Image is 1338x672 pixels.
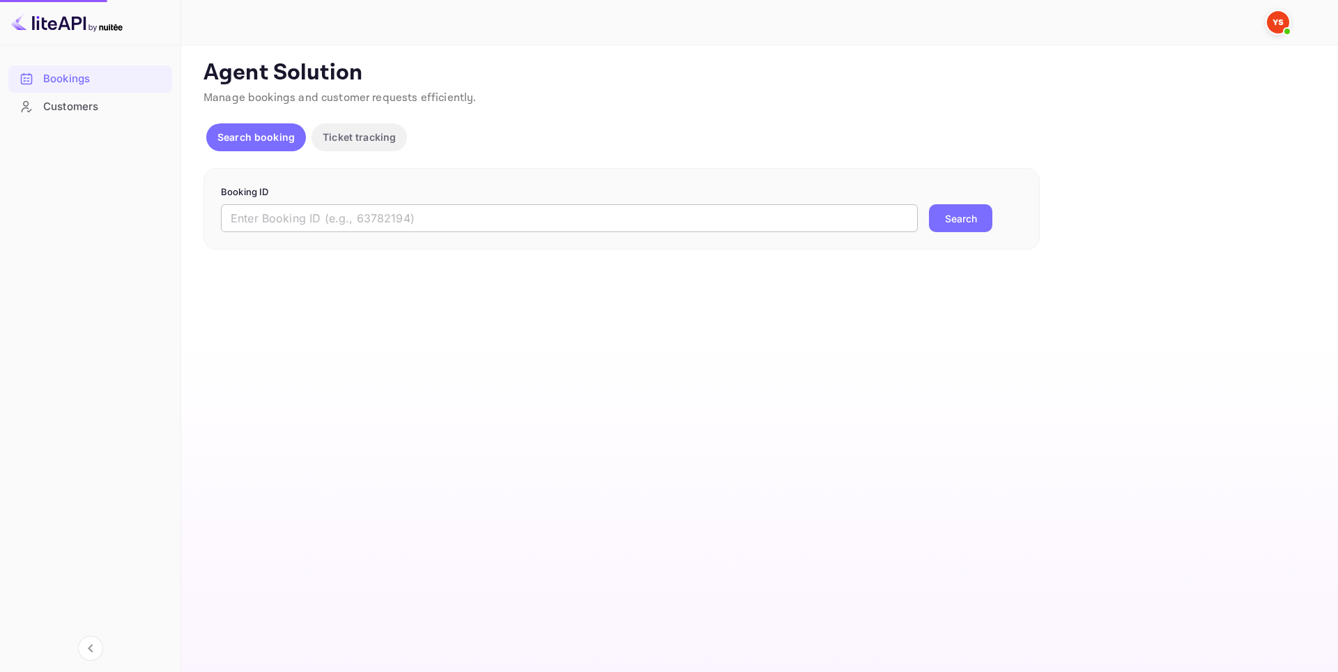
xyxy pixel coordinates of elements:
img: Yandex Support [1267,11,1289,33]
p: Booking ID [221,185,1022,199]
p: Ticket tracking [323,130,396,144]
a: Bookings [8,66,172,91]
div: Bookings [8,66,172,93]
span: Manage bookings and customer requests efficiently. [203,91,477,105]
div: Bookings [43,71,165,87]
button: Search [929,204,992,232]
div: Customers [8,93,172,121]
input: Enter Booking ID (e.g., 63782194) [221,204,918,232]
div: Customers [43,99,165,115]
img: LiteAPI logo [11,11,123,33]
p: Search booking [217,130,295,144]
button: Collapse navigation [78,636,103,661]
p: Agent Solution [203,59,1313,87]
a: Customers [8,93,172,119]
